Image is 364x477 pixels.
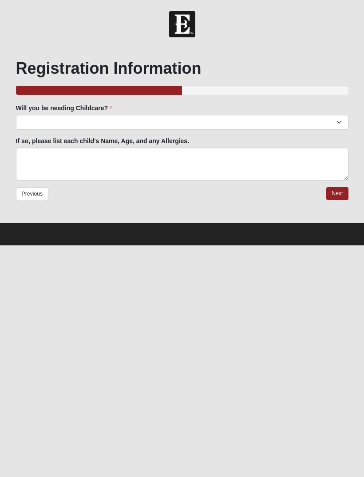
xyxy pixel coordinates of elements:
label: Will you be needing Childcare? [16,104,113,112]
img: Church of Eleven22 Logo [169,11,195,37]
h1: Registration Information [16,59,348,78]
label: If so, please list each child's Name, Age, and any Allergies. [16,136,190,145]
a: Previous [16,187,49,201]
a: Next [326,187,348,200]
